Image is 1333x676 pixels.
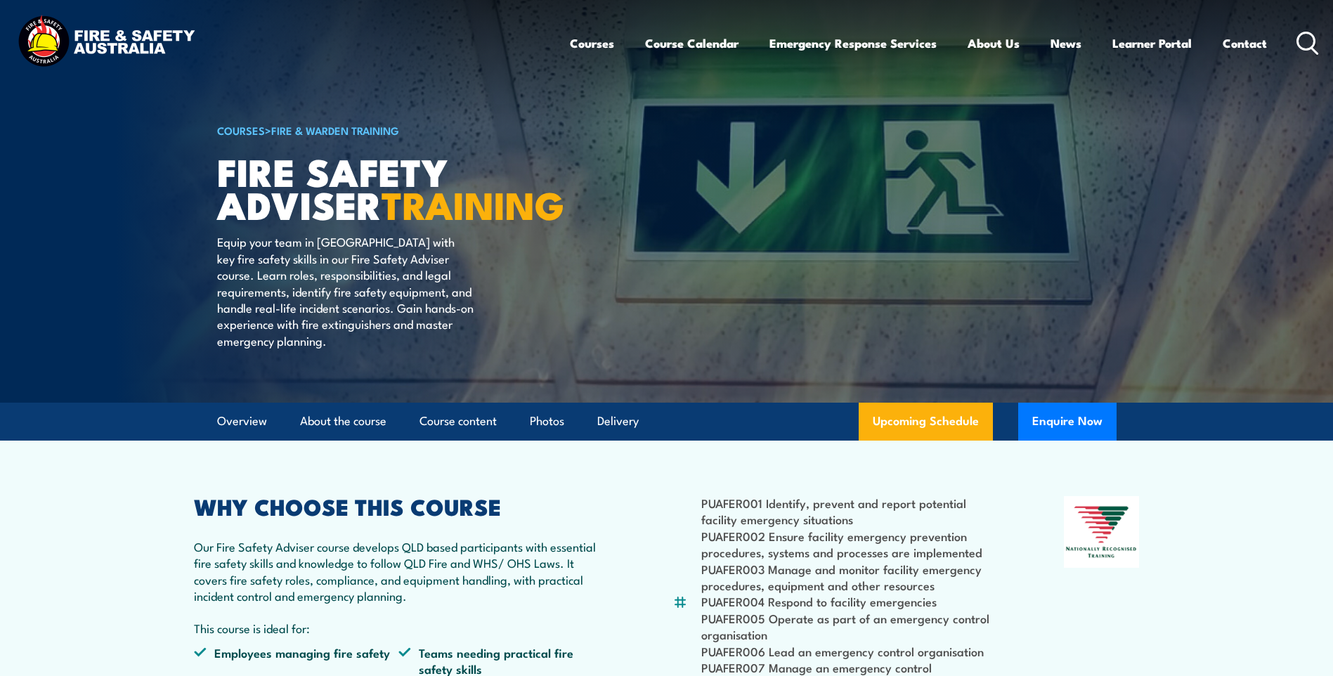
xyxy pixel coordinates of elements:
a: Course content [420,403,497,440]
p: Equip your team in [GEOGRAPHIC_DATA] with key fire safety skills in our Fire Safety Adviser cours... [217,233,474,349]
a: Courses [570,25,614,62]
button: Enquire Now [1018,403,1117,441]
li: PUAFER001 Identify, prevent and report potential facility emergency situations [701,495,996,528]
a: About Us [968,25,1020,62]
img: Nationally Recognised Training logo. [1064,496,1140,568]
h6: > [217,122,564,138]
p: Our Fire Safety Adviser course develops QLD based participants with essential fire safety skills ... [194,538,604,604]
a: Photos [530,403,564,440]
strong: TRAINING [382,174,564,233]
h2: WHY CHOOSE THIS COURSE [194,496,604,516]
a: Upcoming Schedule [859,403,993,441]
a: Fire & Warden Training [271,122,399,138]
li: PUAFER005 Operate as part of an emergency control organisation [701,610,996,643]
li: PUAFER003 Manage and monitor facility emergency procedures, equipment and other resources [701,561,996,594]
a: Overview [217,403,267,440]
a: Emergency Response Services [769,25,937,62]
a: News [1051,25,1081,62]
a: COURSES [217,122,265,138]
p: This course is ideal for: [194,620,604,636]
li: PUAFER006 Lead an emergency control organisation [701,643,996,659]
li: PUAFER004 Respond to facility emergencies [701,593,996,609]
a: Learner Portal [1112,25,1192,62]
a: Contact [1223,25,1267,62]
h1: FIRE SAFETY ADVISER [217,155,564,220]
a: Course Calendar [645,25,739,62]
a: Delivery [597,403,639,440]
li: PUAFER002 Ensure facility emergency prevention procedures, systems and processes are implemented [701,528,996,561]
a: About the course [300,403,386,440]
